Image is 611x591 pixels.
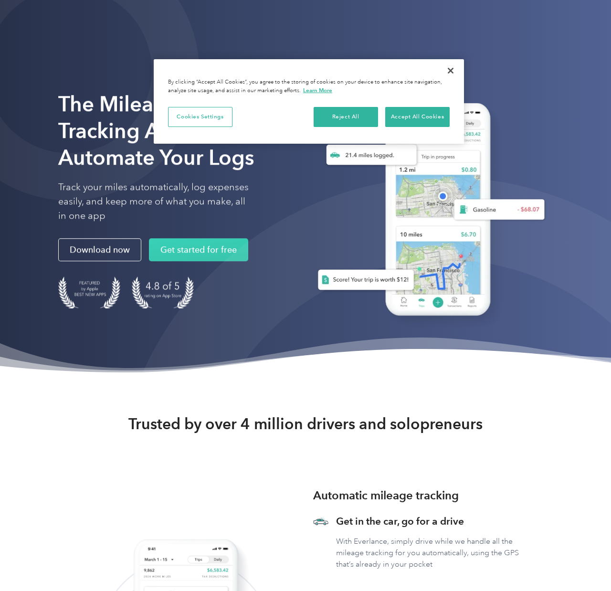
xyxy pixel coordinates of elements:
h3: Get in the car, go for a drive [336,515,537,528]
div: By clicking “Accept All Cookies”, you agree to the storing of cookies on your device to enhance s... [168,78,450,95]
img: Badge for Featured by Apple Best New Apps [58,277,120,309]
button: Cookies Settings [168,107,232,127]
p: With Everlance, simply drive while we handle all the mileage tracking for you automatically, usin... [336,536,537,570]
p: Track your miles automatically, log expenses easily, and keep more of what you make, all in one app [58,180,249,223]
button: Reject All [314,107,378,127]
button: Close [440,60,461,81]
h3: Automatic mileage tracking [313,487,459,504]
a: More information about your privacy, opens in a new tab [303,87,332,94]
a: Download now [58,239,141,262]
strong: Trusted by over 4 million drivers and solopreneurs [128,414,483,433]
button: Accept All Cookies [385,107,450,127]
div: Cookie banner [154,59,464,144]
a: Get started for free [149,239,248,262]
img: 4.9 out of 5 stars on the app store [132,277,194,309]
div: Privacy [154,59,464,144]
